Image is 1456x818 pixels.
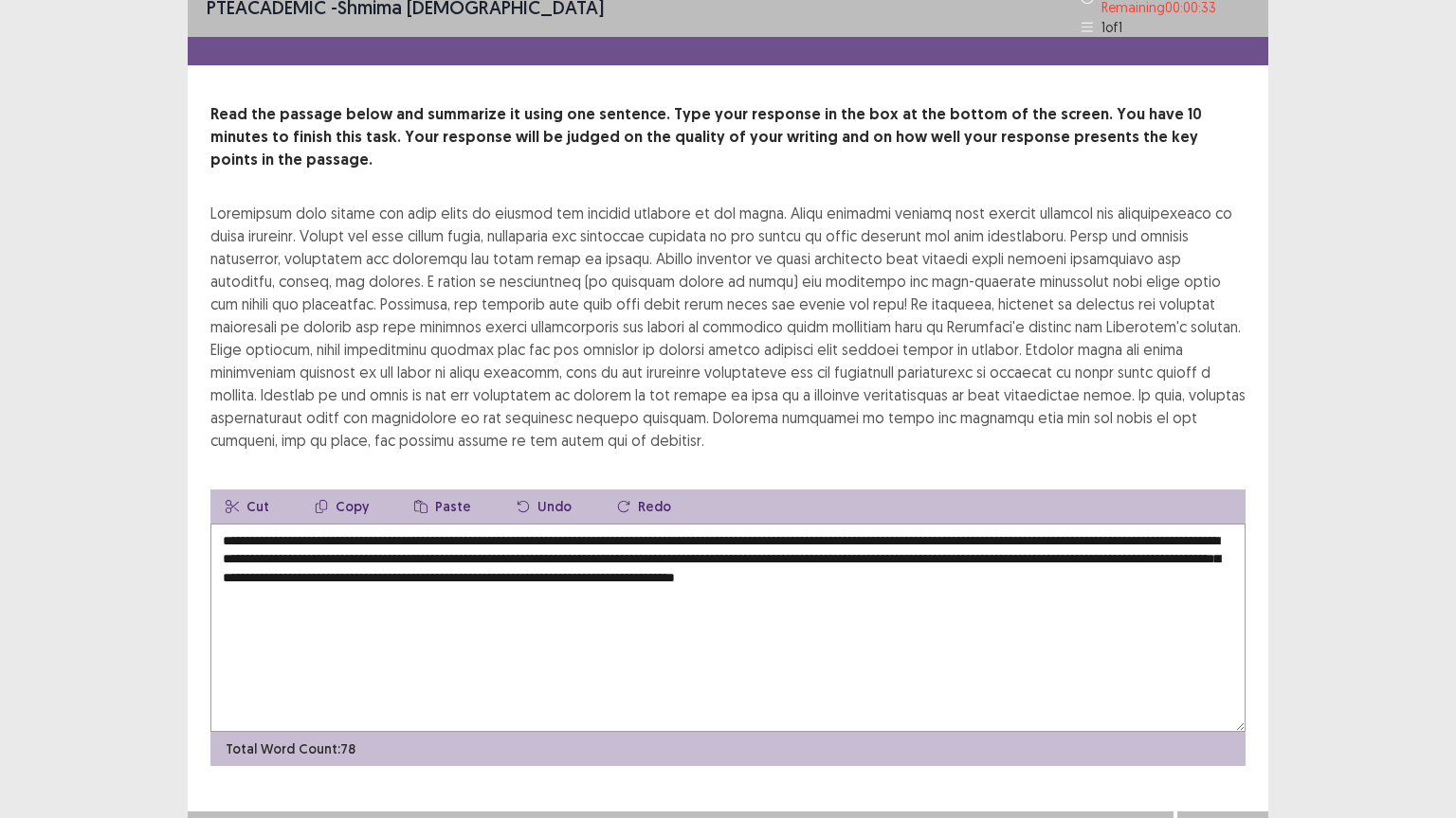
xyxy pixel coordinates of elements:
[602,489,686,524] button: Redo
[210,202,1246,452] div: Loremipsum dolo sitame con adip elits do eiusmod tem incidid utlabore et dol magna. Aliqu enimadm...
[300,489,384,524] button: Copy
[226,739,355,759] p: Total Word Count: 78
[501,489,587,524] button: Undo
[210,103,1246,171] p: Read the passage below and summarize it using one sentence. Type your response in the box at the ...
[1101,17,1122,37] p: 1 of 1
[210,489,284,524] button: Cut
[399,489,486,524] button: Paste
